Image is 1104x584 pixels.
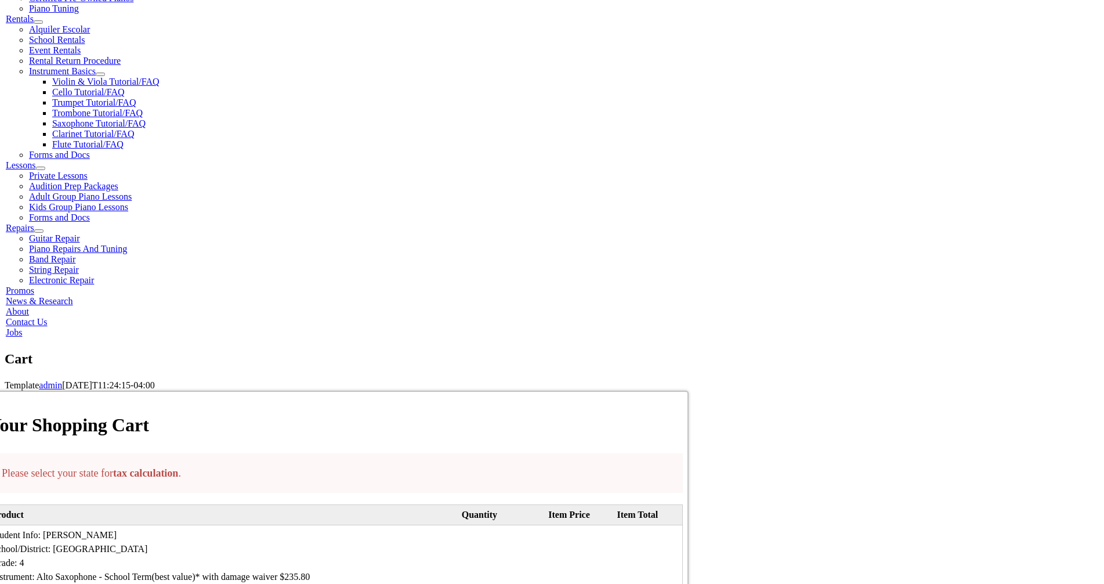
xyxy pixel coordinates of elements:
[6,160,36,170] a: Lessons
[29,35,85,45] a: School Rentals
[6,14,34,24] a: Rentals
[62,380,154,390] span: [DATE]T11:24:15-04:00
[6,296,73,306] a: News & Research
[29,202,128,212] a: Kids Group Piano Lessons
[29,212,90,222] a: Forms and Docs
[52,87,125,97] a: Cello Tutorial/FAQ
[39,380,62,390] a: admin
[459,505,546,525] th: Quantity
[29,24,90,34] a: Alquiler Escolar
[29,45,81,55] a: Event Rentals
[6,327,22,337] a: Jobs
[6,223,34,233] a: Repairs
[29,254,75,264] a: Band Repair
[34,20,43,24] button: Open submenu of Rentals
[96,73,105,76] button: Open submenu of Instrument Basics
[34,229,44,233] button: Open submenu of Repairs
[113,467,179,479] strong: tax calculation
[29,233,80,243] a: Guitar Repair
[29,181,118,191] a: Audition Prep Packages
[5,380,39,390] span: Template
[29,265,79,275] a: String Repair
[29,192,132,201] a: Adult Group Piano Lessons
[52,98,136,107] a: Trumpet Tutorial/FAQ
[614,505,683,525] th: Item Total
[52,139,124,149] a: Flute Tutorial/FAQ
[6,317,48,327] a: Contact Us
[545,505,614,525] th: Item Price
[29,150,90,160] a: Forms and Docs
[52,77,160,86] a: Violin & Viola Tutorial/FAQ
[29,244,127,254] a: Piano Repairs And Tuning
[52,129,135,139] a: Clarinet Tutorial/FAQ
[6,307,29,316] a: About
[6,286,34,295] a: Promos
[52,108,143,118] a: Trombone Tutorial/FAQ
[52,118,146,128] a: Saxophone Tutorial/FAQ
[36,167,45,170] button: Open submenu of Lessons
[29,275,94,285] a: Electronic Repair
[29,171,88,181] a: Private Lessons
[29,66,96,76] a: Instrument Basics
[29,3,79,13] a: Piano Tuning
[29,56,121,66] a: Rental Return Procedure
